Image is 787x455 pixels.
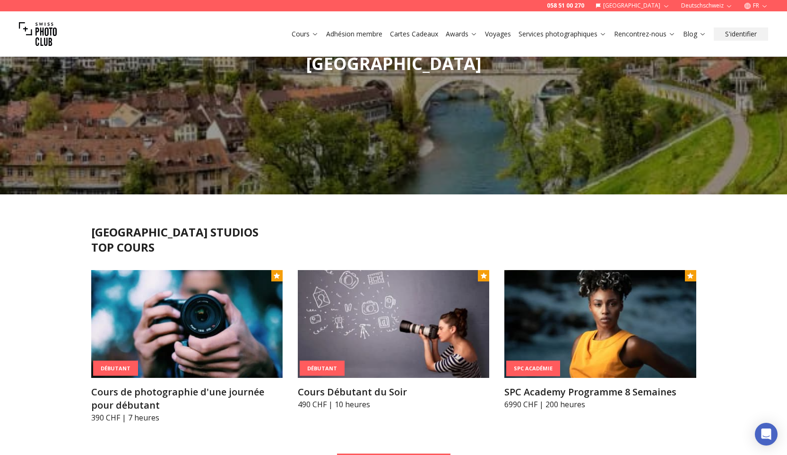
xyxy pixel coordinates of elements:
h2: [GEOGRAPHIC_DATA] STUDIOS [91,225,696,240]
div: SPC Académie [506,361,560,376]
h3: SPC Academy Programme 8 Semaines [504,385,696,399]
button: Cours [288,27,322,41]
button: Cartes Cadeaux [386,27,442,41]
button: Services photographiques [515,27,610,41]
p: 390 CHF | 7 heures [91,412,283,423]
button: Awards [442,27,481,41]
div: Débutant [93,360,138,376]
a: Awards [446,29,477,39]
img: SPC Academy Programme 8 Semaines [504,270,696,378]
p: 6990 CHF | 200 heures [504,399,696,410]
h3: Cours Débutant du Soir [298,385,489,399]
h2: TOP COURS [91,240,696,255]
span: [GEOGRAPHIC_DATA] [306,52,482,75]
h3: Cours de photographie d'une journée pour débutant [91,385,283,412]
a: SPC Academy Programme 8 SemainesSPC AcadémieSPC Academy Programme 8 Semaines6990 CHF | 200 heures [504,270,696,410]
a: Rencontrez-nous [614,29,675,39]
a: Cartes Cadeaux [390,29,438,39]
a: Services photographiques [519,29,606,39]
p: 490 CHF | 10 heures [298,399,489,410]
button: S'identifier [714,27,768,41]
img: Swiss photo club [19,15,57,53]
img: Cours de photographie d'une journée pour débutant [91,270,283,378]
a: Blog [683,29,706,39]
a: Voyages [485,29,511,39]
button: Rencontrez-nous [610,27,679,41]
button: Blog [679,27,710,41]
a: 058 51 00 270 [547,2,584,9]
button: Voyages [481,27,515,41]
button: Adhésion membre [322,27,386,41]
div: Open Intercom Messenger [755,423,778,446]
a: Adhésion membre [326,29,382,39]
a: Cours Débutant du SoirDébutantCours Débutant du Soir490 CHF | 10 heures [298,270,489,410]
a: Cours de photographie d'une journée pour débutantDébutantCours de photographie d'une journée pour... [91,270,283,423]
div: Débutant [300,360,345,376]
img: Cours Débutant du Soir [298,270,489,378]
a: Cours [292,29,319,39]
